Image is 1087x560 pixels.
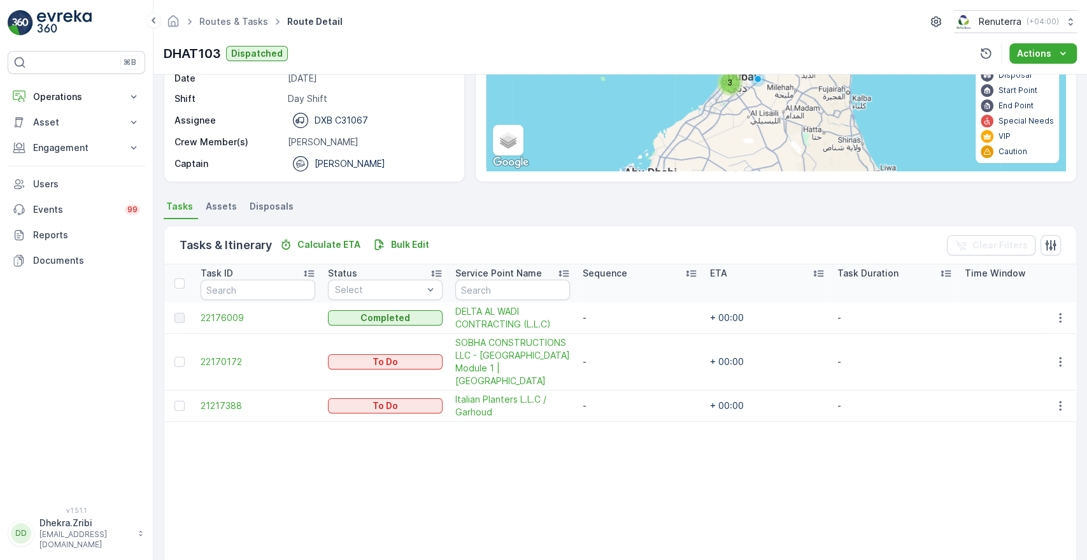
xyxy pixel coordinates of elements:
p: Sequence [583,267,627,280]
a: Italian Planters L.L.C / Garhoud [455,393,570,419]
button: Calculate ETA [274,237,366,252]
button: To Do [328,398,443,413]
span: Disposals [250,200,294,213]
p: DHAT103 [164,44,221,63]
p: Bulk Edit [391,238,429,251]
p: ( +04:00 ) [1027,17,1059,27]
td: + 00:00 [704,391,831,422]
button: Bulk Edit [368,237,434,252]
p: Select [335,284,423,296]
p: ETA [710,267,727,280]
p: Service Point Name [455,267,542,280]
a: Users [8,171,145,197]
a: Open this area in Google Maps (opens a new window) [490,154,532,171]
button: Dispatched [226,46,288,61]
p: Tasks & Itinerary [180,236,272,254]
a: Events99 [8,197,145,222]
a: 22170172 [201,355,315,368]
img: Screenshot_2024-07-26_at_13.33.01.png [954,15,974,29]
button: Actions [1009,43,1077,64]
p: Asset [33,116,120,129]
div: Toggle Row Selected [174,357,185,367]
p: Users [33,178,140,190]
p: Crew Member(s) [174,136,283,148]
p: Date [174,72,283,85]
td: - [831,391,958,422]
a: Routes & Tasks [199,16,268,27]
p: To Do [373,355,398,368]
img: Google [490,154,532,171]
span: Tasks [166,200,193,213]
p: Special Needs [998,116,1054,126]
p: Events [33,203,117,216]
span: DELTA AL WADI CONTRACTING (L.L.C) [455,305,570,331]
td: - [831,334,958,391]
td: - [576,391,704,422]
input: Search [201,280,315,300]
span: SOBHA CONSTRUCTIONS LLC - [GEOGRAPHIC_DATA] Module 1 | [GEOGRAPHIC_DATA] [455,336,570,387]
p: End Point [998,101,1034,111]
span: v 1.51.1 [8,506,145,514]
button: Clear Filters [947,235,1035,255]
img: logo [8,10,33,36]
p: [PERSON_NAME] [288,136,450,148]
p: 99 [127,205,138,215]
p: Completed [360,312,410,324]
p: Actions [1017,47,1051,60]
p: Time Window [965,267,1026,280]
a: 21217388 [201,399,315,412]
td: - [576,303,704,334]
td: + 00:00 [704,334,831,391]
p: ⌘B [124,57,136,68]
div: DD [11,523,31,543]
p: To Do [373,399,398,412]
a: Reports [8,222,145,248]
div: Toggle Row Selected [174,313,185,323]
p: Assignee [174,114,216,127]
span: 3 [727,78,732,87]
button: Operations [8,84,145,110]
p: [PERSON_NAME] [315,157,385,170]
p: Operations [33,90,120,103]
a: SOBHA CONSTRUCTIONS LLC - RIVERSIDE CRESCENT Module 1 | Ras Al Khor [455,336,570,387]
td: - [576,334,704,391]
div: 3 [717,70,742,96]
p: [EMAIL_ADDRESS][DOMAIN_NAME] [39,529,131,550]
a: Homepage [166,19,180,30]
p: Clear Filters [972,239,1028,252]
button: To Do [328,354,443,370]
button: Renuterra(+04:00) [954,10,1077,33]
p: Reports [33,229,140,241]
button: Engagement [8,135,145,161]
p: Day Shift [288,92,450,105]
p: Shift [174,92,283,105]
p: Documents [33,254,140,267]
p: Renuterra [979,15,1021,28]
div: Toggle Row Selected [174,401,185,411]
p: Start Point [998,85,1037,96]
td: - [831,303,958,334]
p: Disposal [998,70,1032,80]
span: Route Detail [285,15,345,28]
a: 22176009 [201,312,315,324]
p: Task Duration [837,267,899,280]
button: Asset [8,110,145,135]
p: Engagement [33,141,120,154]
p: [DATE] [288,72,450,85]
p: Status [328,267,357,280]
button: Completed [328,310,443,326]
button: DDDhekra.Zribi[EMAIL_ADDRESS][DOMAIN_NAME] [8,517,145,550]
span: Assets [206,200,237,213]
p: Dhekra.Zribi [39,517,131,529]
p: Calculate ETA [297,238,360,251]
p: VIP [998,131,1011,141]
p: Dispatched [231,47,283,60]
input: Search [455,280,570,300]
img: logo_light-DOdMpM7g.png [37,10,92,36]
td: + 00:00 [704,303,831,334]
p: Caution [998,147,1027,157]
